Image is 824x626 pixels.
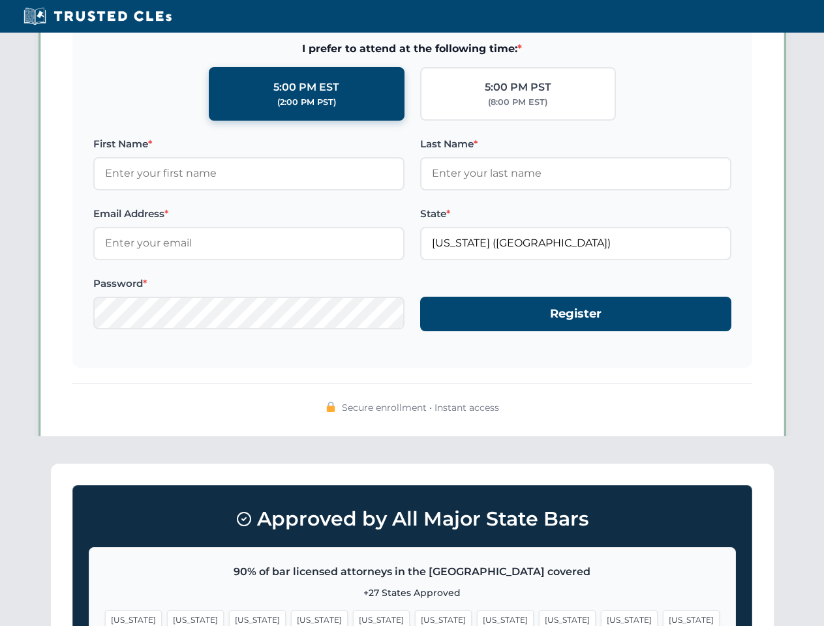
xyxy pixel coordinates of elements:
[420,206,731,222] label: State
[93,157,404,190] input: Enter your first name
[420,136,731,152] label: Last Name
[89,501,736,537] h3: Approved by All Major State Bars
[93,136,404,152] label: First Name
[277,96,336,109] div: (2:00 PM PST)
[93,40,731,57] span: I prefer to attend at the following time:
[488,96,547,109] div: (8:00 PM EST)
[93,276,404,291] label: Password
[420,157,731,190] input: Enter your last name
[20,7,175,26] img: Trusted CLEs
[420,297,731,331] button: Register
[342,400,499,415] span: Secure enrollment • Instant access
[326,402,336,412] img: 🔒
[93,206,404,222] label: Email Address
[420,227,731,260] input: Florida (FL)
[105,563,720,580] p: 90% of bar licensed attorneys in the [GEOGRAPHIC_DATA] covered
[273,79,339,96] div: 5:00 PM EST
[485,79,551,96] div: 5:00 PM PST
[105,586,720,600] p: +27 States Approved
[93,227,404,260] input: Enter your email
